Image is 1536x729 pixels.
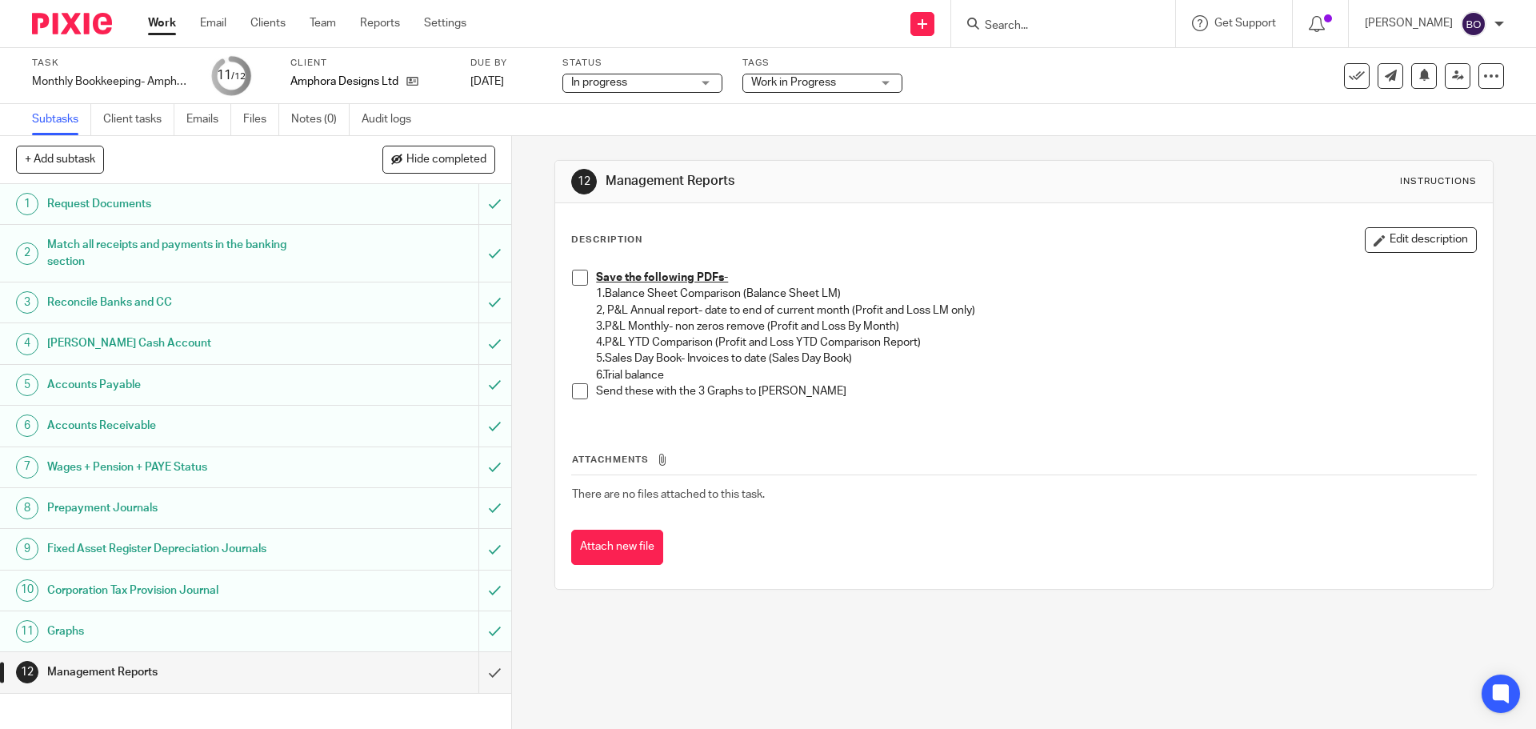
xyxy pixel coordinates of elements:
div: 6 [16,415,38,437]
div: 2 [16,242,38,265]
h1: [PERSON_NAME] Cash Account [47,331,324,355]
img: svg%3E [1461,11,1486,37]
label: Task [32,57,192,70]
p: Amphora Designs Ltd [290,74,398,90]
h1: Wages + Pension + PAYE Status [47,455,324,479]
label: Status [562,57,722,70]
h1: Graphs [47,619,324,643]
img: Pixie [32,13,112,34]
span: Work in Progress [751,77,836,88]
p: 5.Sales Day Book- Invoices to date (Sales Day Book) [596,350,1475,367]
h1: Accounts Payable [47,373,324,397]
div: 7 [16,456,38,479]
h1: Management Reports [606,173,1058,190]
span: Attachments [572,455,649,464]
h1: Match all receipts and payments in the banking section [47,233,324,274]
p: Description [571,234,642,246]
span: [DATE] [470,76,504,87]
label: Tags [742,57,902,70]
div: 11 [16,620,38,643]
u: Save the following PDFs- [596,272,728,283]
div: 3 [16,291,38,314]
span: In progress [571,77,627,88]
a: Subtasks [32,104,91,135]
a: Settings [424,15,466,31]
a: Clients [250,15,286,31]
p: [PERSON_NAME] [1365,15,1453,31]
div: 4 [16,333,38,355]
div: 5 [16,374,38,396]
div: 12 [571,169,597,194]
input: Search [983,19,1127,34]
p: 6.Trial balance [596,367,1475,383]
a: Team [310,15,336,31]
a: Notes (0) [291,104,350,135]
button: Hide completed [382,146,495,173]
div: 1 [16,193,38,215]
h1: Management Reports [47,660,324,684]
button: Edit description [1365,227,1477,253]
label: Due by [470,57,542,70]
p: Send these with the 3 Graphs to [PERSON_NAME] [596,383,1475,399]
a: Reports [360,15,400,31]
span: Hide completed [406,154,486,166]
p: 1.Balance Sheet Comparison (Balance Sheet LM) [596,286,1475,302]
div: 12 [16,661,38,683]
button: + Add subtask [16,146,104,173]
div: 11 [217,66,246,85]
p: 2, P&L Annual report- date to end of current month (Profit and Loss LM only) [596,302,1475,318]
small: /12 [231,72,246,81]
h1: Fixed Asset Register Depreciation Journals [47,537,324,561]
div: Instructions [1400,175,1477,188]
p: 4.P&L YTD Comparison (Profit and Loss YTD Comparison Report) [596,334,1475,350]
label: Client [290,57,450,70]
div: 8 [16,497,38,519]
a: Audit logs [362,104,423,135]
div: 9 [16,538,38,560]
span: There are no files attached to this task. [572,489,765,500]
h1: Prepayment Journals [47,496,324,520]
a: Emails [186,104,231,135]
a: Client tasks [103,104,174,135]
a: Work [148,15,176,31]
h1: Request Documents [47,192,324,216]
h1: Accounts Receivable [47,414,324,438]
h1: Reconcile Banks and CC [47,290,324,314]
div: 10 [16,579,38,602]
div: Monthly Bookkeeping- Amphora [32,74,192,90]
span: Get Support [1214,18,1276,29]
a: Files [243,104,279,135]
a: Email [200,15,226,31]
button: Attach new file [571,530,663,566]
p: 3.P&L Monthly- non zeros remove (Profit and Loss By Month) [596,318,1475,334]
h1: Corporation Tax Provision Journal [47,579,324,603]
